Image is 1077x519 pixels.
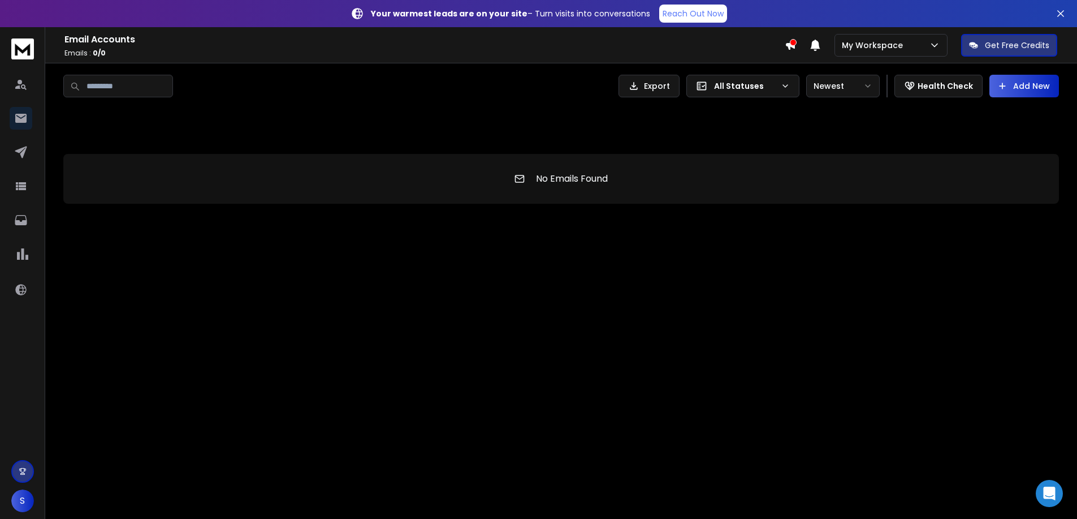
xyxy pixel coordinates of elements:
[64,49,785,58] p: Emails :
[536,172,608,186] p: No Emails Found
[894,75,983,97] button: Health Check
[11,490,34,512] button: S
[806,75,880,97] button: Newest
[985,40,1049,51] p: Get Free Credits
[371,8,527,19] strong: Your warmest leads are on your site
[961,34,1057,57] button: Get Free Credits
[64,33,785,46] h1: Email Accounts
[918,80,973,92] p: Health Check
[989,75,1059,97] button: Add New
[93,48,106,58] span: 0 / 0
[618,75,680,97] button: Export
[1036,480,1063,507] div: Open Intercom Messenger
[842,40,907,51] p: My Workspace
[11,38,34,59] img: logo
[659,5,727,23] a: Reach Out Now
[663,8,724,19] p: Reach Out Now
[371,8,650,19] p: – Turn visits into conversations
[714,80,776,92] p: All Statuses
